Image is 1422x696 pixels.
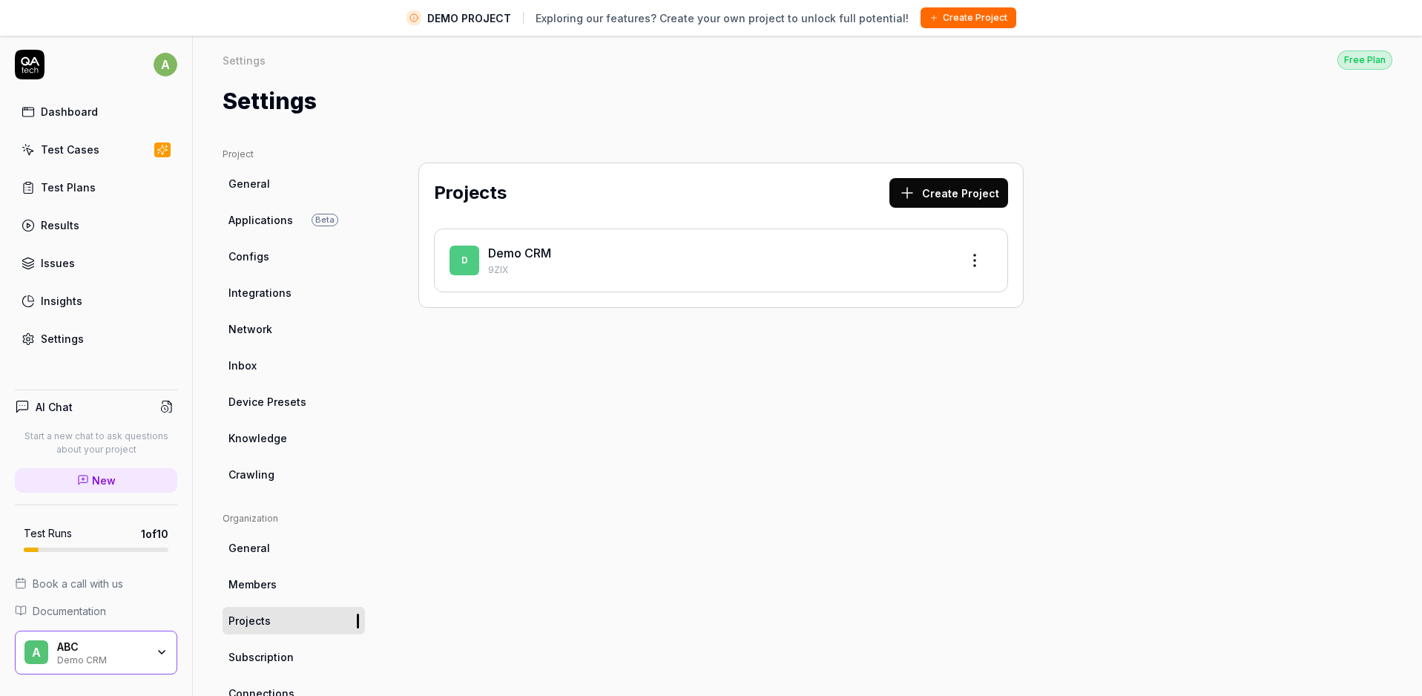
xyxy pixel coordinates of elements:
span: Inbox [228,358,257,373]
a: Configs [223,243,365,270]
span: Subscription [228,649,294,665]
p: 9ZIX [488,263,948,277]
a: Test Plans [15,173,177,202]
span: 1 of 10 [141,526,168,542]
a: ApplicationsBeta [223,206,365,234]
button: Create Project [921,7,1016,28]
a: General [223,170,365,197]
div: ABC [57,640,146,654]
a: Knowledge [223,424,365,452]
span: D [450,246,479,275]
span: a [154,53,177,76]
span: Members [228,577,277,592]
a: Insights [15,286,177,315]
button: a [154,50,177,79]
a: Projects [223,607,365,634]
span: Integrations [228,285,292,301]
a: General [223,534,365,562]
div: Dashboard [41,104,98,119]
button: Free Plan [1337,50,1392,70]
a: Dashboard [15,97,177,126]
a: Subscription [223,643,365,671]
a: Settings [15,324,177,353]
a: Test Cases [15,135,177,164]
span: Crawling [228,467,274,482]
div: Test Cases [41,142,99,157]
span: Device Presets [228,394,306,410]
span: General [228,176,270,191]
a: Inbox [223,352,365,379]
button: Create Project [889,178,1008,208]
a: Documentation [15,603,177,619]
a: Crawling [223,461,365,488]
span: Beta [312,214,338,226]
span: Exploring our features? Create your own project to unlock full potential! [536,10,909,26]
span: Knowledge [228,430,287,446]
div: Issues [41,255,75,271]
div: Insights [41,293,82,309]
span: Book a call with us [33,576,123,591]
span: A [24,640,48,664]
div: Results [41,217,79,233]
a: Book a call with us [15,576,177,591]
div: Demo CRM [57,653,146,665]
a: Network [223,315,365,343]
div: Project [223,148,365,161]
a: New [15,468,177,493]
h2: Projects [434,180,507,206]
span: DEMO PROJECT [427,10,511,26]
span: Applications [228,212,293,228]
a: Device Presets [223,388,365,416]
a: Integrations [223,279,365,306]
span: Configs [228,249,269,264]
h4: AI Chat [36,399,73,415]
a: Members [223,571,365,598]
p: Start a new chat to ask questions about your project [15,430,177,456]
span: New [92,473,116,488]
a: Demo CRM [488,246,551,260]
span: Network [228,321,272,337]
span: Projects [228,613,271,628]
div: Test Plans [41,180,96,195]
span: General [228,540,270,556]
h5: Test Runs [24,527,72,540]
div: Organization [223,512,365,525]
a: Issues [15,249,177,278]
span: Documentation [33,603,106,619]
h1: Settings [223,85,317,118]
div: Settings [223,53,266,68]
button: AABCDemo CRM [15,631,177,675]
a: Results [15,211,177,240]
div: Settings [41,331,84,347]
